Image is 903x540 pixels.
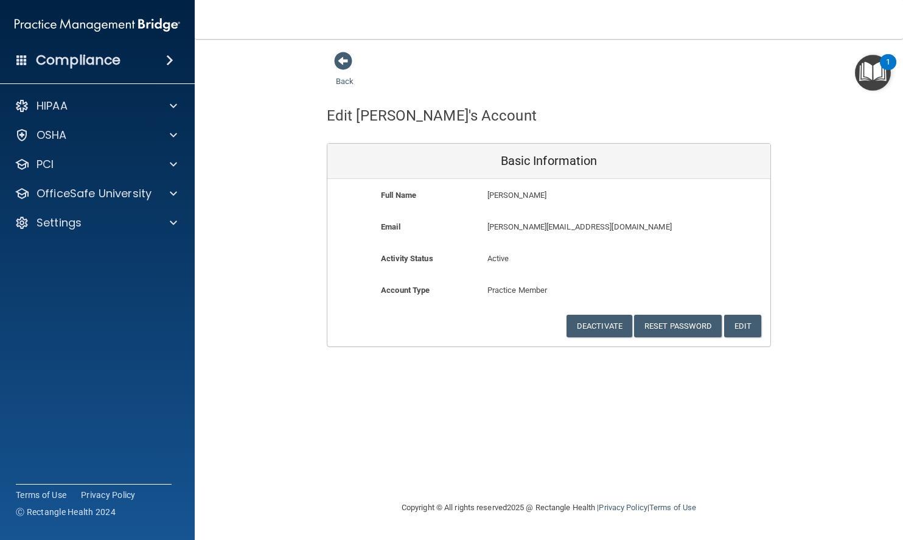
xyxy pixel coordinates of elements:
a: Back [336,62,354,86]
div: 1 [886,62,890,78]
button: Open Resource Center, 1 new notification [855,55,891,91]
a: Settings [15,216,177,230]
p: OfficeSafe University [37,186,152,201]
a: Terms of Use [16,489,66,501]
span: Ⓒ Rectangle Health 2024 [16,506,116,518]
a: PCI [15,157,177,172]
button: Deactivate [567,315,632,337]
h4: Edit [PERSON_NAME]'s Account [327,108,537,124]
b: Full Name [381,191,416,200]
button: Edit [724,315,761,337]
p: [PERSON_NAME] [487,188,682,203]
a: HIPAA [15,99,177,113]
button: Reset Password [634,315,722,337]
a: Terms of Use [649,503,696,512]
p: OSHA [37,128,67,142]
a: Privacy Policy [599,503,647,512]
p: Active [487,251,611,266]
p: [PERSON_NAME][EMAIL_ADDRESS][DOMAIN_NAME] [487,220,682,234]
img: PMB logo [15,13,180,37]
a: Privacy Policy [81,489,136,501]
h4: Compliance [36,52,120,69]
b: Account Type [381,286,430,295]
p: Practice Member [487,283,611,298]
b: Email [381,222,400,231]
p: Settings [37,216,82,230]
p: PCI [37,157,54,172]
b: Activity Status [381,254,433,263]
div: Basic Information [327,144,770,179]
iframe: Drift Widget Chat Controller [692,454,888,502]
a: OfficeSafe University [15,186,177,201]
a: OSHA [15,128,177,142]
p: HIPAA [37,99,68,113]
div: Copyright © All rights reserved 2025 @ Rectangle Health | | [327,488,771,527]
